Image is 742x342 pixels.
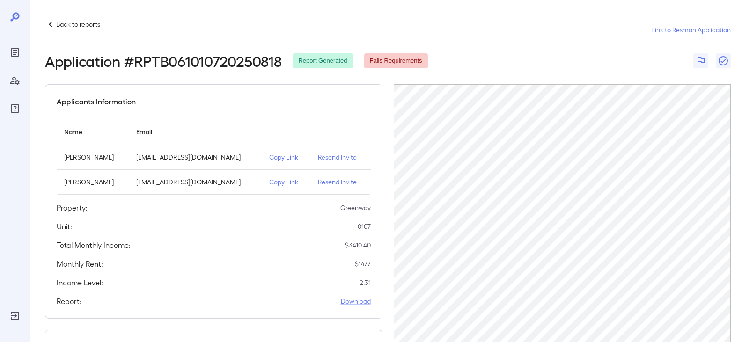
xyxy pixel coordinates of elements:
[45,52,281,69] h2: Application # RPTB061010720250818
[318,177,363,187] p: Resend Invite
[57,202,88,213] h5: Property:
[57,118,371,195] table: simple table
[57,96,136,107] h5: Applicants Information
[693,53,708,68] button: Flag Report
[57,118,129,145] th: Name
[7,73,22,88] div: Manage Users
[57,258,103,269] h5: Monthly Rent:
[56,20,100,29] p: Back to reports
[360,278,371,287] p: 2.31
[57,240,131,251] h5: Total Monthly Income:
[7,101,22,116] div: FAQ
[269,177,303,187] p: Copy Link
[345,240,371,250] p: $ 3410.40
[364,57,428,65] span: Fails Requirements
[57,277,103,288] h5: Income Level:
[64,177,121,187] p: [PERSON_NAME]
[341,297,371,306] a: Download
[355,259,371,269] p: $ 1477
[136,153,254,162] p: [EMAIL_ADDRESS][DOMAIN_NAME]
[269,153,303,162] p: Copy Link
[340,203,371,212] p: Greenway
[318,153,363,162] p: Resend Invite
[293,57,353,65] span: Report Generated
[7,45,22,60] div: Reports
[64,153,121,162] p: [PERSON_NAME]
[57,221,72,232] h5: Unit:
[716,53,731,68] button: Close Report
[358,222,371,231] p: 0107
[129,118,262,145] th: Email
[651,25,731,35] a: Link to Resman Application
[136,177,254,187] p: [EMAIL_ADDRESS][DOMAIN_NAME]
[57,296,81,307] h5: Report:
[7,308,22,323] div: Log Out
